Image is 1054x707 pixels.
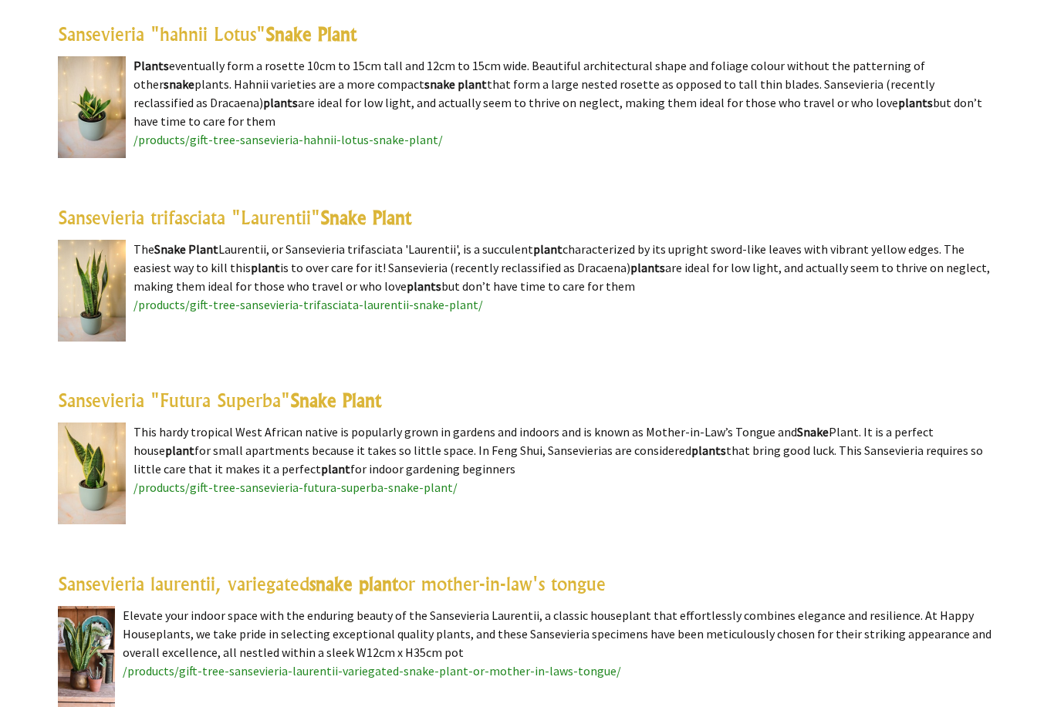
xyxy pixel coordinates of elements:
[133,59,169,74] highlight: Plants
[58,389,381,412] a: Sansevieria "Futura Superba"Snake Plant
[58,23,356,46] a: Sansevieria "hahnii Lotus"Snake Plant
[424,77,487,93] highlight: snake plant
[58,207,411,230] a: Sansevieria trifasciata "Laurentii"Snake Plant
[123,664,621,679] a: /products/gift-tree-sansevieria-laurentii-variegated-snake-plant-or-mother-in-laws-tongue/
[309,573,398,596] highlight: snake plant
[691,443,726,459] highlight: plants
[407,279,441,295] highlight: plants
[290,389,381,412] highlight: Snake Plant
[58,241,126,342] img: Sansevieria trifasciata "Laurentii" Snake Plant
[133,480,458,496] a: /products/gift-tree-sansevieria-futura-superba-snake-plant/
[133,133,443,148] a: /products/gift-tree-sansevieria-hahnii-lotus-snake-plant/
[797,425,829,440] highlight: Snake
[265,23,356,46] highlight: Snake Plant
[263,96,298,111] highlight: plants
[154,242,218,258] highlight: Snake Plant
[630,261,665,276] highlight: plants
[58,57,126,159] img: Sansevieria "hahnii Lotus" Snake Plant
[133,298,483,313] a: /products/gift-tree-sansevieria-trifasciata-laurentii-snake-plant/
[533,242,562,258] highlight: plant
[321,462,350,477] highlight: plant
[164,77,194,93] highlight: snake
[320,207,411,230] highlight: Snake Plant
[58,423,126,525] img: Sansevieria "Futura Superba" Snake Plant
[898,96,933,111] highlight: plants
[251,261,280,276] highlight: plant
[58,573,606,596] a: Sansevieria laurentii, variegatedsnake plantor mother-in-law's tongue
[165,443,194,459] highlight: plant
